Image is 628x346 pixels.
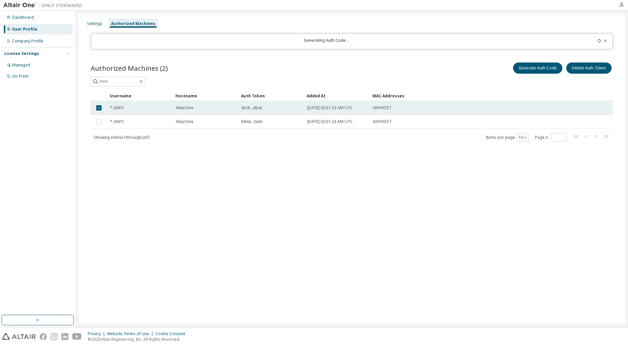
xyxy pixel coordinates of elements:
img: Altair One [3,2,85,9]
div: On Prem [12,74,29,79]
div: Settings [87,21,102,26]
button: 10 [519,135,527,140]
div: Username [110,90,170,101]
div: Added At [307,90,367,101]
div: User Profile [12,27,37,32]
span: b84a...0a0c [241,119,263,124]
span: Page n. [535,133,567,142]
span: 9cc6...db4c [241,105,262,111]
div: Website Terms of Use [107,331,155,336]
span: Authorized Machines (2) [91,63,168,73]
span: ANYHOST [373,105,392,111]
span: AltairOne [176,105,193,111]
img: instagram.svg [51,333,57,340]
span: [DATE] 02:51:23 AM UTC [307,119,353,124]
p: © 2025 Altair Engineering, Inc. All Rights Reserved. [88,336,189,342]
div: MAC Addresses [372,90,546,101]
button: Generate Auth Code [513,62,562,74]
button: Delete Auth Token [566,62,612,74]
div: Privacy [88,331,107,336]
span: * (ANY) [110,119,123,124]
div: Generating Auth Code... [95,38,557,45]
span: Showing entries 1 through 2 of 2 [94,135,150,140]
span: ANYHOST [373,119,392,124]
div: Managed [12,62,30,68]
div: Company Profile [12,38,43,44]
span: AltairOne [176,119,193,124]
span: Items per page [486,133,529,142]
img: linkedin.svg [61,333,68,340]
div: Authorized Machines [111,21,155,26]
span: * (ANY) [110,105,123,111]
div: Auth Token [241,90,302,101]
div: Cookie Consent [155,331,189,336]
img: altair_logo.svg [2,333,36,340]
img: facebook.svg [40,333,47,340]
img: youtube.svg [72,333,82,340]
span: [DATE] 02:51:22 AM UTC [307,105,353,111]
div: License Settings [4,51,39,56]
div: Hostname [175,90,236,101]
div: Dashboard [12,15,34,20]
